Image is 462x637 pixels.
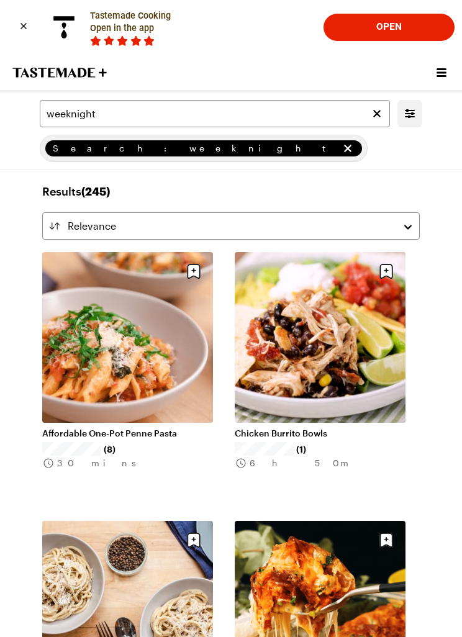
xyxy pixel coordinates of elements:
img: App logo [45,9,83,46]
span: Open in the app [90,23,154,34]
span: Tastemade Cooking [90,11,171,21]
button: Save recipe [374,260,398,283]
button: Save recipe [374,528,398,552]
span: Results [42,183,420,200]
button: Save recipe [182,528,206,552]
div: Close banner [16,18,32,34]
button: Open menu [433,65,450,81]
button: Open [331,14,447,40]
span: Search: weeknight [53,142,338,155]
button: Relevance [42,212,420,240]
span: ( 245 ) [81,184,110,198]
button: Clear search [370,107,384,120]
button: Save recipe [182,260,206,283]
a: Chicken Burrito Bowls [235,428,405,439]
div: Rating:5 stars [90,35,157,46]
span: Relevance [68,219,116,233]
button: Mobile filters [402,106,418,122]
a: To Tastemade Home Page [12,68,107,78]
a: Affordable One-Pot Penne Pasta [42,428,213,439]
button: remove Search: weeknight [341,142,355,155]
